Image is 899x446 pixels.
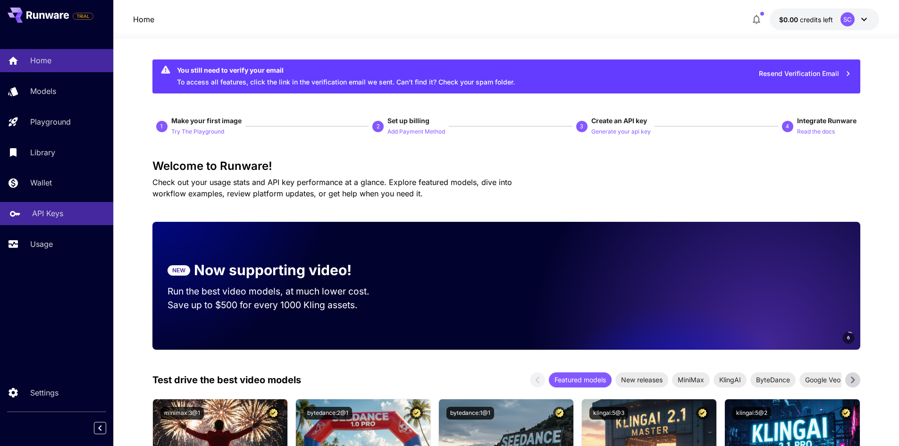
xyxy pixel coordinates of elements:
div: KlingAI [714,372,747,387]
p: API Keys [32,208,63,219]
button: Read the docs [797,126,835,137]
span: Integrate Runware [797,117,857,125]
button: Collapse sidebar [94,422,106,434]
button: Add Payment Method [387,126,445,137]
span: KlingAI [714,375,747,385]
button: minimax:3@1 [160,407,204,420]
p: Try The Playground [171,127,224,136]
button: klingai:5@3 [589,407,628,420]
p: 4 [786,122,789,131]
div: New releases [615,372,668,387]
p: Playground [30,116,71,127]
span: ByteDance [750,375,796,385]
div: MiniMax [672,372,710,387]
p: Library [30,147,55,158]
span: Featured models [549,375,612,385]
button: Certified Model – Vetted for best performance and includes a commercial license. [267,407,280,420]
button: Certified Model – Vetted for best performance and includes a commercial license. [410,407,423,420]
div: To access all features, click the link in the verification email we sent. Can’t find it? Check yo... [177,62,515,91]
span: Check out your usage stats and API key performance at a glance. Explore featured models, dive int... [152,177,512,198]
p: 1 [160,122,163,131]
div: SC [840,12,855,26]
p: Run the best video models, at much lower cost. [168,285,387,298]
p: Generate your api key [591,127,651,136]
div: Collapse sidebar [101,420,113,437]
span: New releases [615,375,668,385]
div: You still need to verify your email [177,65,515,75]
p: Save up to $500 for every 1000 Kling assets. [168,298,387,312]
button: bytedance:1@1 [446,407,494,420]
span: MiniMax [672,375,710,385]
span: credits left [800,16,833,24]
span: Create an API key [591,117,647,125]
a: Home [133,14,154,25]
p: Wallet [30,177,52,188]
button: Resend Verification Email [754,64,857,84]
div: $0.00 [779,15,833,25]
p: Home [30,55,51,66]
p: 2 [377,122,380,131]
p: NEW [172,266,185,275]
p: Test drive the best video models [152,373,301,387]
h3: Welcome to Runware! [152,160,860,173]
p: 3 [580,122,583,131]
div: ByteDance [750,372,796,387]
div: Google Veo [799,372,846,387]
p: Settings [30,387,59,398]
button: Generate your api key [591,126,651,137]
span: Google Veo [799,375,846,385]
p: Now supporting video! [194,260,352,281]
button: Certified Model – Vetted for best performance and includes a commercial license. [553,407,566,420]
span: Set up billing [387,117,429,125]
button: Certified Model – Vetted for best performance and includes a commercial license. [696,407,709,420]
button: $0.00SC [770,8,879,30]
span: $0.00 [779,16,800,24]
p: Add Payment Method [387,127,445,136]
p: Models [30,85,56,97]
span: 6 [847,334,850,341]
p: Read the docs [797,127,835,136]
p: Usage [30,238,53,250]
div: Featured models [549,372,612,387]
span: TRIAL [73,13,93,20]
button: Try The Playground [171,126,224,137]
span: Make your first image [171,117,242,125]
button: klingai:5@2 [732,407,771,420]
button: bytedance:2@1 [303,407,352,420]
button: Certified Model – Vetted for best performance and includes a commercial license. [840,407,852,420]
nav: breadcrumb [133,14,154,25]
span: Add your payment card to enable full platform functionality. [73,10,93,22]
